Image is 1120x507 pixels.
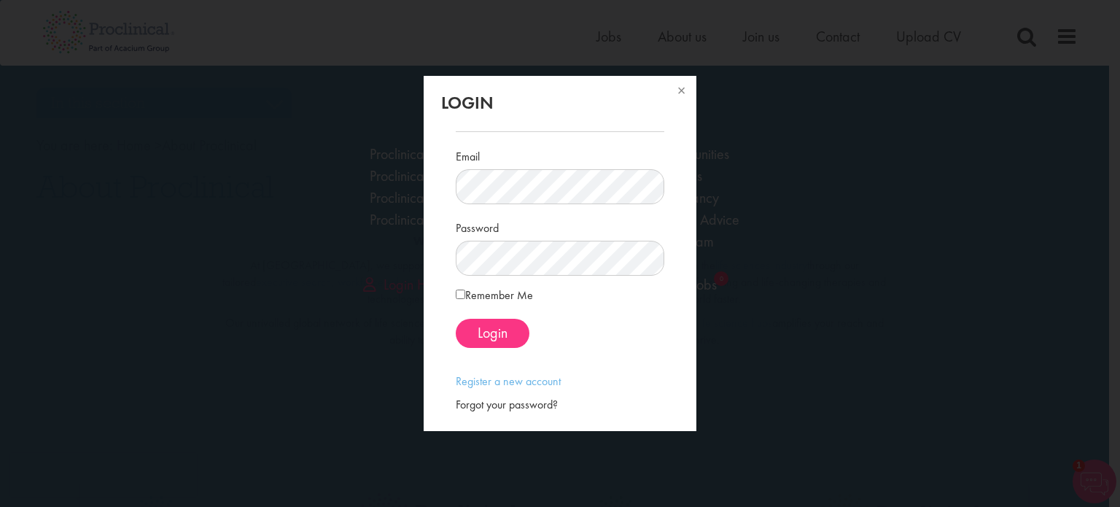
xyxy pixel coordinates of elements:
label: Password [456,215,499,237]
div: Forgot your password? [456,397,664,414]
a: Register a new account [456,374,561,389]
button: Login [456,319,529,348]
h2: Login [441,93,678,112]
label: Email [456,144,480,166]
label: Remember Me [456,287,533,304]
input: Remember Me [456,290,465,299]
span: Login [478,323,507,342]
